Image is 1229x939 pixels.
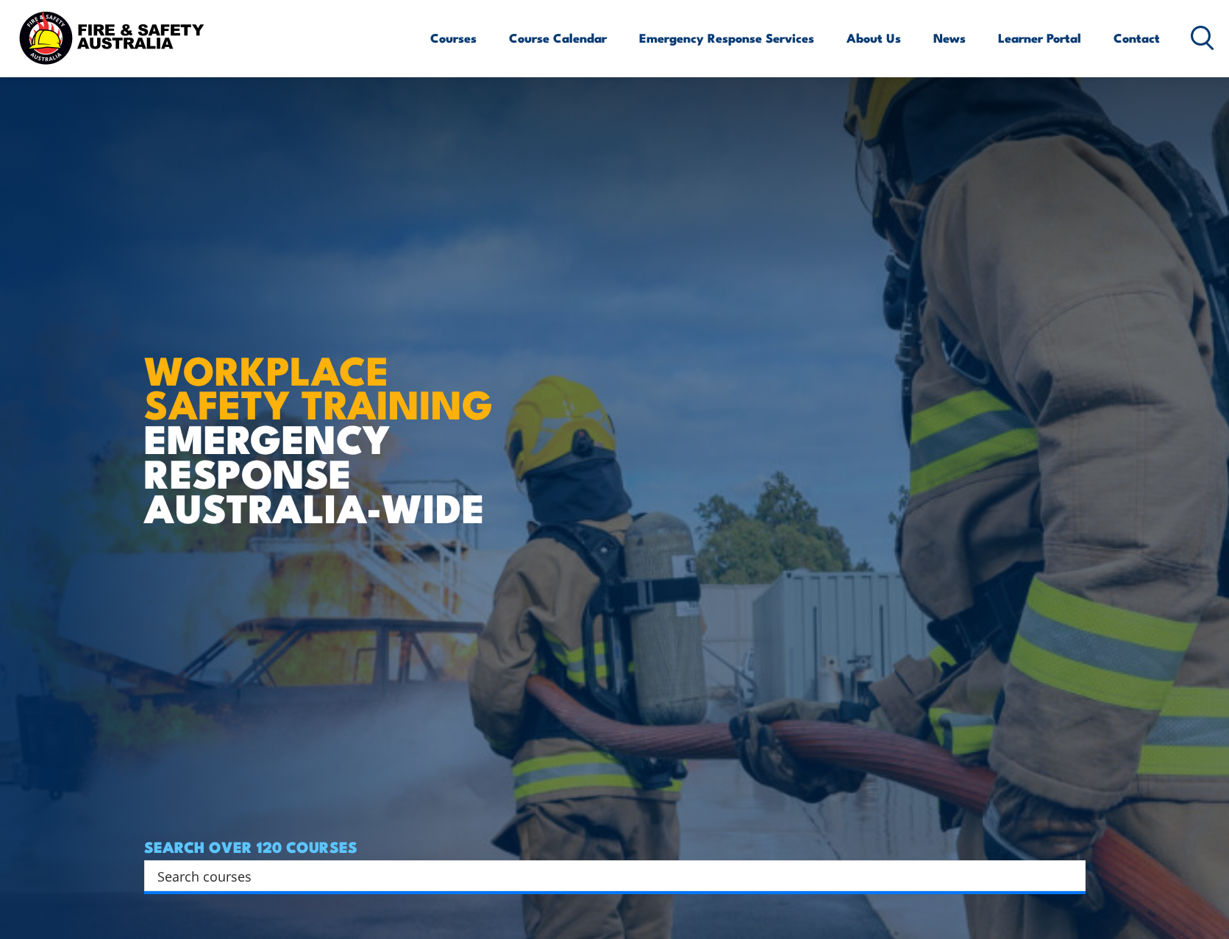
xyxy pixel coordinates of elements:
a: About Us [847,18,901,57]
a: Emergency Response Services [639,18,814,57]
form: Search form [160,865,1056,886]
h4: SEARCH OVER 120 COURSES [144,838,1086,854]
button: Search magnifier button [1060,865,1080,886]
h1: EMERGENCY RESPONSE AUSTRALIA-WIDE [144,315,504,524]
input: Search input [157,865,1053,887]
a: Learner Portal [998,18,1081,57]
a: Courses [430,18,477,57]
a: News [933,18,966,57]
strong: WORKPLACE SAFETY TRAINING [144,338,493,433]
a: Contact [1114,18,1160,57]
a: Course Calendar [509,18,607,57]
